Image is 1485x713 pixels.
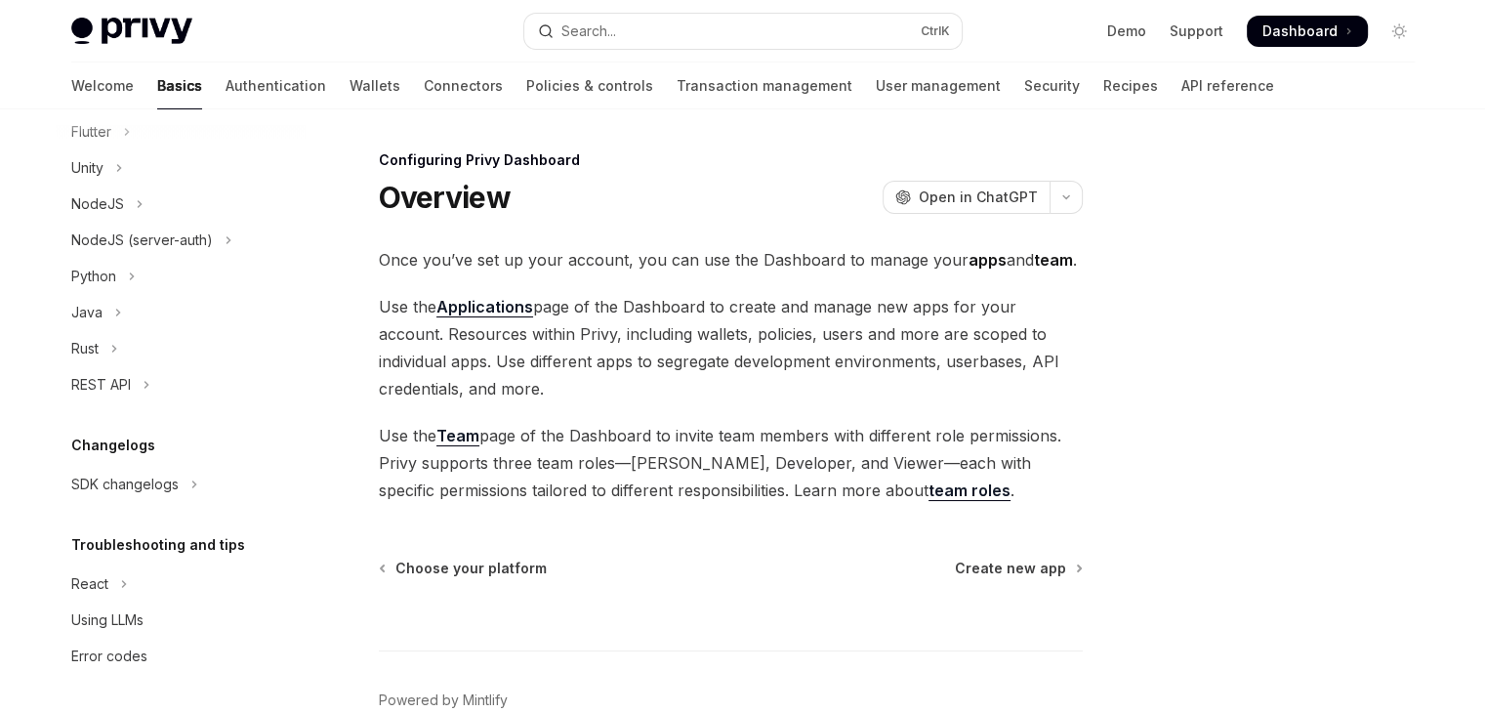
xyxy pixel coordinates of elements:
a: Error codes [56,639,306,674]
div: NodeJS (server-auth) [71,229,213,252]
a: Dashboard [1247,16,1368,47]
a: User management [876,63,1001,109]
div: SDK changelogs [71,473,179,496]
button: Toggle Python section [56,259,306,294]
a: Basics [157,63,202,109]
strong: team [1034,250,1073,270]
span: Ctrl K [921,23,950,39]
button: Open in ChatGPT [883,181,1050,214]
a: Policies & controls [526,63,653,109]
div: Configuring Privy Dashboard [379,150,1083,170]
a: Team [436,426,479,446]
a: team roles [928,481,1011,501]
a: Connectors [424,63,503,109]
a: Recipes [1103,63,1158,109]
h5: Troubleshooting and tips [71,533,245,557]
div: REST API [71,373,131,397]
span: Choose your platform [395,559,547,578]
a: Choose your platform [381,559,547,578]
div: Unity [71,156,103,180]
a: Create new app [955,559,1081,578]
a: Transaction management [677,63,852,109]
a: Security [1024,63,1080,109]
div: Java [71,301,103,324]
button: Toggle Rust section [56,331,306,366]
a: API reference [1181,63,1274,109]
a: Powered by Mintlify [379,691,508,710]
div: Search... [561,20,616,43]
img: light logo [71,18,192,45]
button: Toggle NodeJS (server-auth) section [56,223,306,258]
div: Error codes [71,645,147,668]
span: Open in ChatGPT [919,188,1038,207]
a: Wallets [350,63,400,109]
span: Once you’ve set up your account, you can use the Dashboard to manage your and . [379,246,1083,273]
a: Demo [1107,21,1146,41]
a: Using LLMs [56,603,306,638]
div: Rust [71,337,99,360]
a: Welcome [71,63,134,109]
button: Toggle dark mode [1383,16,1415,47]
button: Toggle React section [56,566,306,602]
span: Dashboard [1262,21,1338,41]
button: Toggle SDK changelogs section [56,467,306,502]
a: Support [1170,21,1223,41]
button: Toggle Unity section [56,150,306,186]
button: Toggle NodeJS section [56,187,306,222]
button: Open search [524,14,962,49]
strong: apps [969,250,1007,270]
div: React [71,572,108,596]
a: Applications [436,297,533,317]
button: Toggle Java section [56,295,306,330]
a: Authentication [226,63,326,109]
div: NodeJS [71,192,124,216]
span: Create new app [955,559,1066,578]
h1: Overview [379,180,511,215]
span: Use the page of the Dashboard to create and manage new apps for your account. Resources within Pr... [379,293,1083,402]
span: Use the page of the Dashboard to invite team members with different role permissions. Privy suppo... [379,422,1083,504]
div: Using LLMs [71,608,144,632]
button: Toggle REST API section [56,367,306,402]
div: Python [71,265,116,288]
h5: Changelogs [71,434,155,457]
